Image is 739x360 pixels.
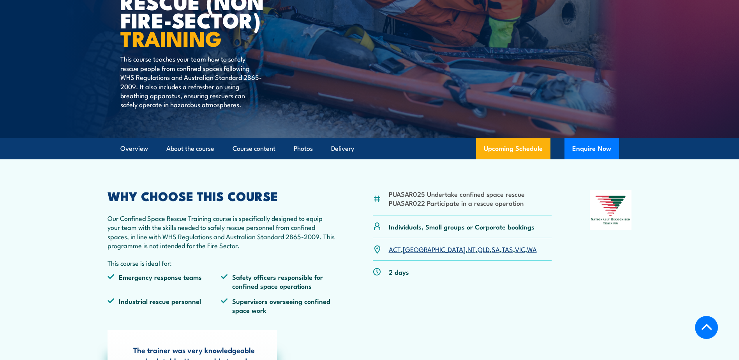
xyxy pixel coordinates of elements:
[527,244,537,254] a: WA
[492,244,500,254] a: SA
[502,244,513,254] a: TAS
[331,138,354,159] a: Delivery
[476,138,550,159] a: Upcoming Schedule
[108,296,221,315] li: Industrial rescue personnel
[120,54,263,109] p: This course teaches your team how to safely rescue people from confined spaces following WHS Regu...
[120,138,148,159] a: Overview
[233,138,275,159] a: Course content
[564,138,619,159] button: Enquire Now
[389,245,537,254] p: , , , , , , ,
[108,272,221,291] li: Emergency response teams
[403,244,466,254] a: [GEOGRAPHIC_DATA]
[221,272,335,291] li: Safety officers responsible for confined space operations
[120,21,222,54] strong: TRAINING
[108,258,335,267] p: This course is ideal for:
[389,244,401,254] a: ACT
[389,222,534,231] p: Individuals, Small groups or Corporate bookings
[221,296,335,315] li: Supervisors overseeing confined space work
[166,138,214,159] a: About the course
[467,244,476,254] a: NT
[590,190,632,230] img: Nationally Recognised Training logo.
[108,190,335,201] h2: WHY CHOOSE THIS COURSE
[515,244,525,254] a: VIC
[389,198,525,207] li: PUASAR022 Participate in a rescue operation
[108,214,335,250] p: Our Confined Space Rescue Training course is specifically designed to equip your team with the sk...
[478,244,490,254] a: QLD
[389,189,525,198] li: PUASAR025 Undertake confined space rescue
[294,138,313,159] a: Photos
[389,267,409,276] p: 2 days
